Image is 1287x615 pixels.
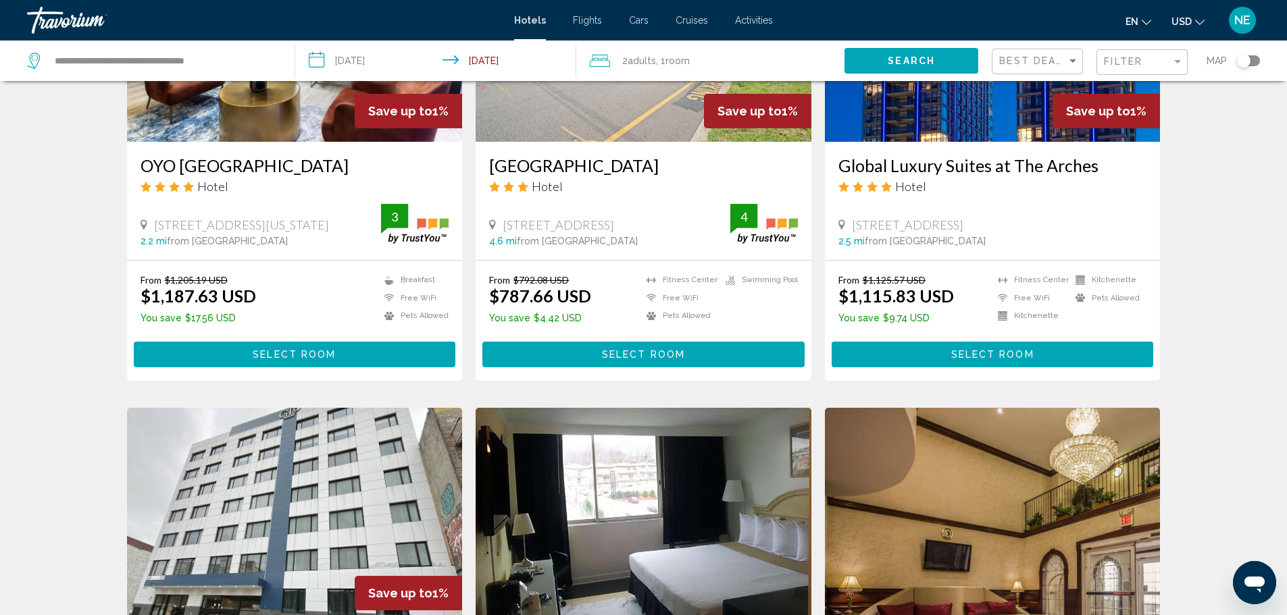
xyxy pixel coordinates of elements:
[999,55,1070,66] span: Best Deals
[951,350,1034,360] span: Select Room
[838,313,954,323] p: $9.74 USD
[368,104,432,118] span: Save up to
[844,48,978,73] button: Search
[27,7,501,34] a: Travorium
[576,41,844,81] button: Travelers: 2 adults, 0 children
[197,179,228,194] span: Hotel
[489,179,798,194] div: 3 star Hotel
[355,576,462,610] div: 1%
[355,94,462,128] div: 1%
[1225,6,1260,34] button: User Menu
[141,313,182,323] span: You save
[482,345,805,360] a: Select Room
[1227,55,1260,67] button: Toggle map
[852,217,963,232] span: [STREET_ADDRESS]
[1066,104,1130,118] span: Save up to
[1104,56,1142,67] span: Filter
[735,15,773,26] a: Activities
[838,286,954,306] ins: $1,115.83 USD
[1096,49,1188,76] button: Filter
[489,155,798,176] a: [GEOGRAPHIC_DATA]
[141,286,256,306] ins: $1,187.63 USD
[378,274,449,286] li: Breakfast
[378,311,449,322] li: Pets Allowed
[656,51,690,70] span: , 1
[628,55,656,66] span: Adults
[1126,11,1151,31] button: Change language
[1069,292,1146,304] li: Pets Allowed
[665,55,690,66] span: Room
[141,313,256,323] p: $17.56 USD
[141,179,449,194] div: 4 star Hotel
[489,313,591,323] p: $4.42 USD
[489,313,530,323] span: You save
[517,236,638,246] span: from [GEOGRAPHIC_DATA]
[253,350,336,360] span: Select Room
[730,204,798,244] img: trustyou-badge.svg
[381,209,408,225] div: 3
[167,236,288,246] span: from [GEOGRAPHIC_DATA]
[141,274,161,286] span: From
[832,345,1154,360] a: Select Room
[503,217,614,232] span: [STREET_ADDRESS]
[838,236,865,246] span: 2.5 mi
[489,286,591,306] ins: $787.66 USD
[838,179,1147,194] div: 4 star Hotel
[719,274,798,286] li: Swimming Pool
[622,51,656,70] span: 2
[378,292,449,304] li: Free WiFi
[999,56,1079,68] mat-select: Sort by
[640,292,719,304] li: Free WiFi
[134,345,456,360] a: Select Room
[573,15,602,26] a: Flights
[381,204,449,244] img: trustyou-badge.svg
[991,311,1069,322] li: Kitchenette
[629,15,649,26] a: Cars
[514,15,546,26] a: Hotels
[368,586,432,600] span: Save up to
[640,311,719,322] li: Pets Allowed
[482,342,805,367] button: Select Room
[141,236,167,246] span: 2.2 mi
[134,342,456,367] button: Select Room
[838,313,880,323] span: You save
[1053,94,1160,128] div: 1%
[1233,561,1276,604] iframe: Button to launch messaging window
[704,94,811,128] div: 1%
[717,104,782,118] span: Save up to
[489,274,510,286] span: From
[838,155,1147,176] a: Global Luxury Suites at The Arches
[991,292,1069,304] li: Free WiFi
[489,236,517,246] span: 4.6 mi
[165,274,228,286] del: $1,205.19 USD
[863,274,926,286] del: $1,125.57 USD
[676,15,708,26] a: Cruises
[154,217,329,232] span: [STREET_ADDRESS][US_STATE]
[730,209,757,225] div: 4
[1069,274,1146,286] li: Kitchenette
[602,350,685,360] span: Select Room
[1126,16,1138,27] span: en
[832,342,1154,367] button: Select Room
[640,274,719,286] li: Fitness Center
[1207,51,1227,70] span: Map
[532,179,563,194] span: Hotel
[141,155,449,176] a: OYO [GEOGRAPHIC_DATA]
[295,41,577,81] button: Check-in date: Sep 10, 2025 Check-out date: Sep 14, 2025
[895,179,926,194] span: Hotel
[513,274,569,286] del: $792.08 USD
[991,274,1069,286] li: Fitness Center
[838,274,859,286] span: From
[888,56,935,67] span: Search
[1234,14,1251,27] span: NE
[1171,11,1205,31] button: Change currency
[865,236,986,246] span: from [GEOGRAPHIC_DATA]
